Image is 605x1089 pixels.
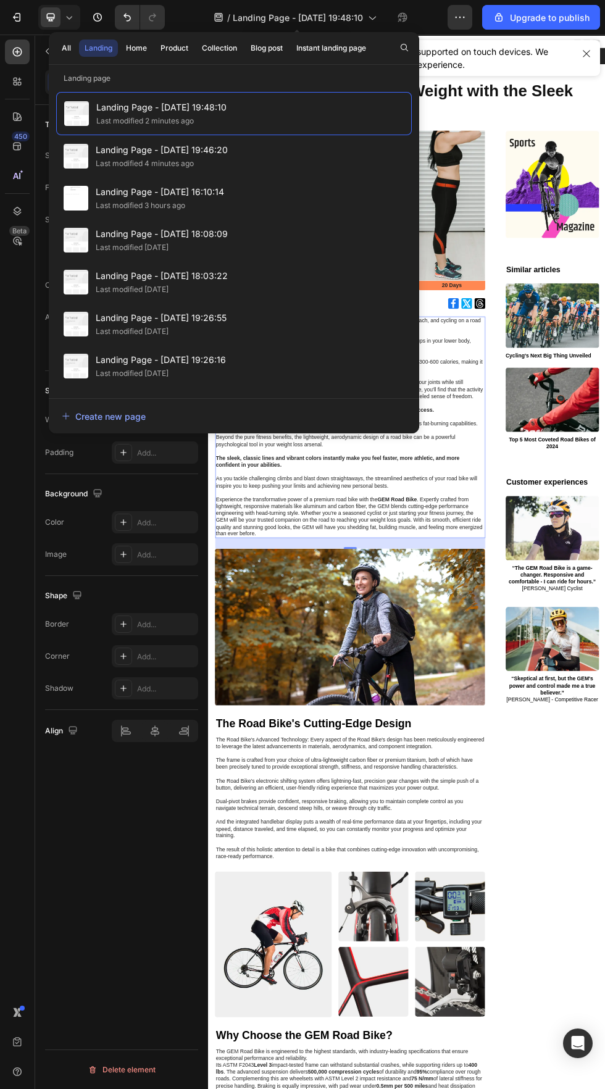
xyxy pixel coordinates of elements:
[45,280,64,291] div: Color
[137,619,195,630] div: Add...
[85,43,112,54] div: Landing
[267,462,388,475] p: 01 Day
[45,619,69,630] div: Border
[14,494,64,504] strong: Published:
[161,43,188,54] div: Product
[126,43,147,54] div: Home
[45,723,80,740] div: Align
[202,43,237,54] div: Collection
[96,353,226,367] span: Landing Page - [DATE] 19:26:16
[88,1062,156,1077] div: Delete element
[493,11,590,24] div: Upgrade to publish
[56,40,77,57] button: All
[137,448,195,459] div: Add...
[62,410,146,423] div: Create new page
[140,462,262,475] p: 20 Days
[14,746,515,938] p: Beyond the pure fitness benefits, the lightweight, aerodynamic design of a road bike can be a pow...
[9,226,30,236] div: Beta
[115,5,165,30] div: Undo/Redo
[315,862,388,873] strong: GEM Road Bike
[14,785,468,809] strong: The sleek, classic lines and vibrant colors instantly make you feel faster, more athletic, and mo...
[45,182,60,193] div: Font
[14,528,515,592] p: Shedding unwanted pounds and trimming your waistline requires a multi-faceted approach, and cycli...
[208,35,605,1089] iframe: Design area
[482,5,600,30] button: Upgrade to publish
[45,549,67,560] div: Image
[392,180,516,459] img: gempages_432750572815254551-9e98f28e-63aa-4b55-9a02-695b9a33cbe7.webp
[227,11,230,24] span: /
[96,115,194,127] div: Last modified 2 minutes ago
[45,1060,198,1080] button: Delete element
[28,509,70,520] div: Text Block
[137,651,195,662] div: Add...
[233,11,363,24] span: Landing Page - [DATE] 19:48:10
[45,119,79,130] div: Text style
[45,447,73,458] div: Padding
[79,40,118,57] button: Landing
[12,180,136,459] img: gempages_432750572815254551-8761ab8e-022c-400b-a2da-014182ca433b.webp
[137,549,195,561] div: Add...
[265,180,390,459] img: gempages_432750572815254551-b75742be-e896-41c3-9107-c0eabfd3e99b.webp
[137,683,195,695] div: Add...
[96,227,228,241] span: Landing Page - [DATE] 18:08:09
[45,651,70,662] div: Corner
[45,338,198,361] button: Show more
[96,157,194,170] div: Last modified 4 minutes ago
[120,40,152,57] button: Home
[96,100,227,115] span: Landing Page - [DATE] 19:48:10
[196,40,243,57] button: Collection
[45,517,64,528] div: Color
[96,311,227,325] span: Landing Page - [DATE] 19:26:55
[12,131,30,141] div: 450
[96,199,185,212] div: Last modified 3 hours ago
[96,185,224,199] span: Landing Page - [DATE] 16:10:14
[291,40,372,57] button: Instant landing page
[45,383,78,399] div: Size
[96,269,228,283] span: Landing Page - [DATE] 18:03:22
[393,462,515,475] p: 20 Days
[45,212,78,228] div: Size
[45,683,73,694] div: Shadow
[96,143,228,157] span: Landing Page - [DATE] 19:46:20
[96,367,169,380] div: Last modified [DATE]
[45,414,65,425] div: Width
[14,643,515,733] p: Compared to other forms of cardio like running or elliptical training, cycling is easy on your jo...
[14,592,515,630] p: Studies have shown that just 30-60 minutes of road cycling per day can torch between 300-600 calo...
[155,40,194,57] button: Product
[49,72,419,85] p: Landing page
[96,325,169,338] div: Last modified [DATE]
[45,309,80,326] div: Align
[245,40,288,57] button: Blog post
[251,43,283,54] div: Blog post
[296,43,366,54] div: Instant landing page
[14,695,420,706] strong: This natural motivation to ride more often is crucial for sustained weight loss success.
[45,150,67,161] div: Styles
[14,493,261,506] p: [DATE]
[96,241,169,254] div: Last modified [DATE]
[139,180,263,459] img: gempages_432750572815254551-8c1839ca-6aa7-467d-b9c6-3e6369cab694.webp
[62,43,71,54] div: All
[563,1028,593,1058] div: Open Intercom Messenger
[45,486,105,503] div: Background
[61,404,407,428] button: Create new page
[137,517,195,528] div: Add...
[45,588,85,604] div: Shape
[14,462,135,475] p: 01 Day
[96,283,169,296] div: Last modified [DATE]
